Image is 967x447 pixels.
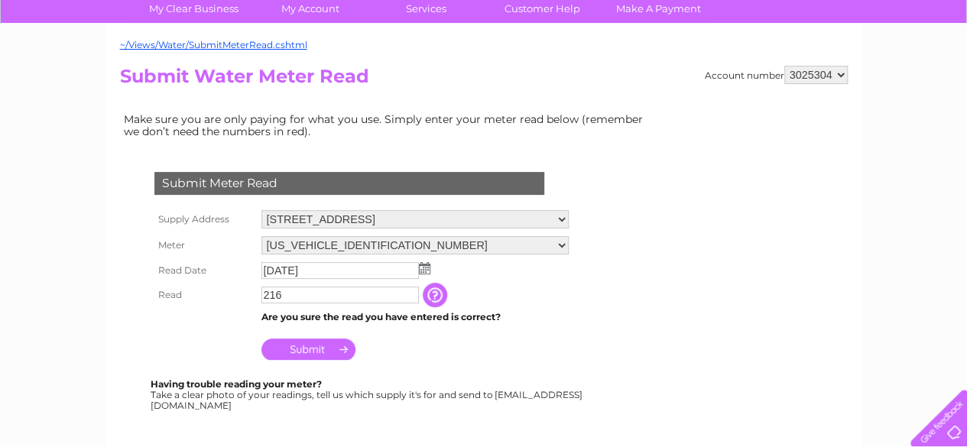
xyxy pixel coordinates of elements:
img: logo.png [34,40,112,86]
div: Submit Meter Read [154,172,544,195]
a: Log out [917,65,952,76]
a: Telecoms [779,65,825,76]
a: Contact [865,65,903,76]
th: Read [151,283,258,307]
a: Water [698,65,727,76]
th: Supply Address [151,206,258,232]
a: Blog [834,65,856,76]
a: 0333 014 3131 [679,8,784,27]
h2: Submit Water Meter Read [120,66,848,95]
input: Submit [261,338,355,360]
div: Take a clear photo of your readings, tell us which supply it's for and send to [EMAIL_ADDRESS][DO... [151,379,585,410]
div: Clear Business is a trading name of Verastar Limited (registered in [GEOGRAPHIC_DATA] No. 3667643... [123,8,845,74]
td: Make sure you are only paying for what you use. Simply enter your meter read below (remember we d... [120,109,655,141]
th: Meter [151,232,258,258]
a: ~/Views/Water/SubmitMeterRead.cshtml [120,39,307,50]
div: Account number [705,66,848,84]
th: Read Date [151,258,258,283]
td: Are you sure the read you have entered is correct? [258,307,573,327]
a: Energy [736,65,770,76]
img: ... [419,262,430,274]
b: Having trouble reading your meter? [151,378,322,390]
input: Information [423,283,450,307]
